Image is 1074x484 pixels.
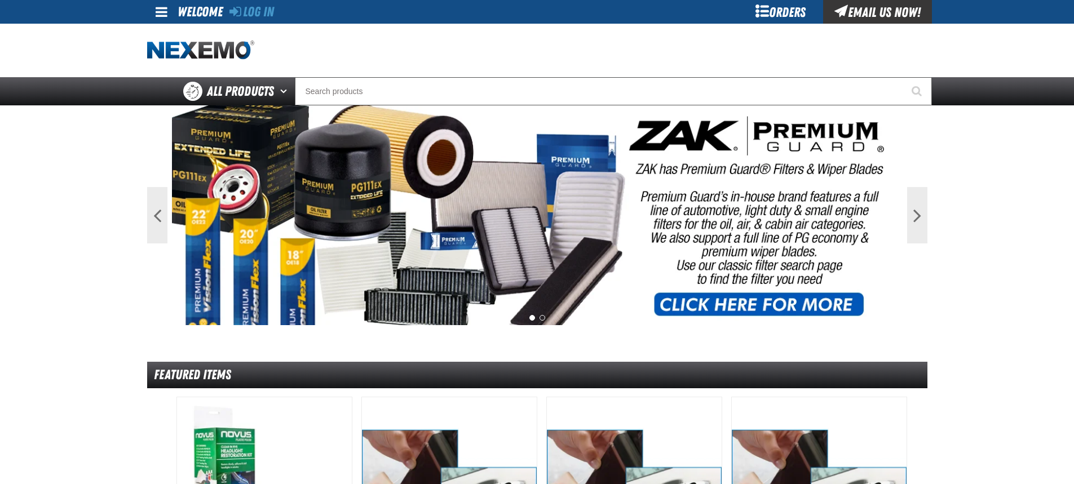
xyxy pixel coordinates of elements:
div: Featured Items [147,362,927,388]
button: 1 of 2 [529,315,535,321]
img: Nexemo logo [147,41,254,60]
button: Start Searching [904,77,932,105]
button: Next [907,187,927,243]
img: PG Filters & Wipers [172,105,903,325]
a: Log In [229,4,274,20]
input: Search [295,77,932,105]
button: 2 of 2 [540,315,545,321]
span: All Products [207,81,274,101]
button: Open All Products pages [276,77,295,105]
button: Previous [147,187,167,243]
